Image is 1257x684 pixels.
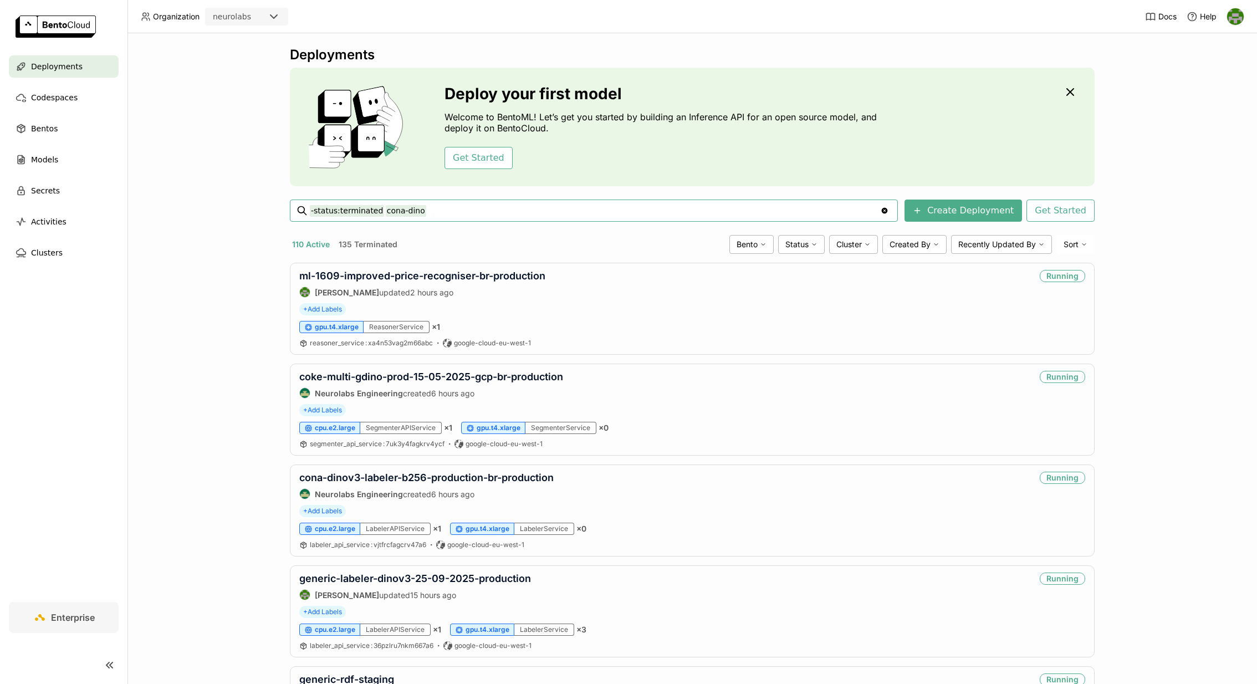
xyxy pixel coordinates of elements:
div: LabelerService [514,624,574,636]
span: : [371,540,372,549]
span: 6 hours ago [431,489,474,499]
span: 2 hours ago [410,288,453,297]
a: reasoner_service:xa4n53vag2m66abc [310,339,433,348]
span: google-cloud-eu-west-1 [447,540,524,549]
div: Help [1187,11,1217,22]
span: +Add Labels [299,303,346,315]
strong: Neurolabs Engineering [315,389,403,398]
span: segmenter_api_service 7uk3y4fagkrv4ycf [310,440,444,448]
a: cona-dinov3-labeler-b256-production-br-production [299,472,554,483]
button: Get Started [444,147,513,169]
span: cpu.e2.large [315,423,355,432]
span: Models [31,153,58,166]
span: reasoner_service xa4n53vag2m66abc [310,339,433,347]
span: Secrets [31,184,60,197]
a: Enterprise [9,602,119,633]
input: Search [310,202,880,220]
div: created [299,488,554,499]
span: gpu.t4.xlarge [315,323,359,331]
span: Docs [1158,12,1177,22]
strong: Neurolabs Engineering [315,489,403,499]
a: Deployments [9,55,119,78]
h3: Deploy your first model [444,85,882,103]
span: × 1 [444,423,452,433]
span: Status [785,239,809,249]
img: logo [16,16,96,38]
span: gpu.t4.xlarge [477,423,520,432]
span: labeler_api_service vjtfrcfagcrv47a6 [310,540,426,549]
div: Running [1040,573,1085,585]
span: × 3 [576,625,586,635]
a: Clusters [9,242,119,264]
div: LabelerAPIService [360,523,431,535]
div: SegmenterAPIService [360,422,442,434]
img: Neurolabs Engineering [300,489,310,499]
span: : [383,440,385,448]
a: Secrets [9,180,119,202]
span: × 0 [576,524,586,534]
svg: Clear value [880,206,889,215]
button: Get Started [1026,200,1095,222]
div: Deployments [290,47,1095,63]
div: Running [1040,472,1085,484]
span: gpu.t4.xlarge [466,625,509,634]
img: Toby Thomas [1227,8,1244,25]
span: × 1 [433,524,441,534]
span: Clusters [31,246,63,259]
a: Activities [9,211,119,233]
a: generic-labeler-dinov3-25-09-2025-production [299,573,531,584]
div: updated [299,287,545,298]
a: labeler_api_service:vjtfrcfagcrv47a6 [310,540,426,549]
a: Codespaces [9,86,119,109]
span: Bentos [31,122,58,135]
span: cpu.e2.large [315,524,355,533]
p: Welcome to BentoML! Let’s get you started by building an Inference API for an open source model, ... [444,111,882,134]
div: Bento [729,235,774,254]
span: Deployments [31,60,83,73]
a: labeler_api_service:36pzlru7nkm667a6 [310,641,433,650]
img: Toby Thomas [300,287,310,297]
div: Status [778,235,825,254]
span: Sort [1064,239,1079,249]
strong: [PERSON_NAME] [315,288,379,297]
span: Organization [153,12,200,22]
span: Enterprise [51,612,95,623]
a: Bentos [9,118,119,140]
span: cpu.e2.large [315,625,355,634]
div: LabelerService [514,523,574,535]
button: 135 Terminated [336,237,400,252]
span: Help [1200,12,1217,22]
span: × 1 [433,625,441,635]
input: Selected neurolabs. [252,12,253,23]
span: +Add Labels [299,404,346,416]
div: SegmenterService [525,422,596,434]
span: : [371,641,372,650]
span: 15 hours ago [410,590,456,600]
button: 110 Active [290,237,332,252]
a: Docs [1145,11,1177,22]
span: Cluster [836,239,862,249]
span: +Add Labels [299,505,346,517]
a: ml-1609-improved-price-recogniser-br-production [299,270,545,282]
img: Neurolabs Engineering [300,388,310,398]
div: created [299,387,563,399]
span: Created By [890,239,931,249]
img: cover onboarding [299,85,418,169]
span: +Add Labels [299,606,346,618]
div: neurolabs [213,11,251,22]
div: Cluster [829,235,878,254]
div: ReasonerService [364,321,430,333]
span: google-cloud-eu-west-1 [454,641,532,650]
strong: [PERSON_NAME] [315,590,379,600]
span: labeler_api_service 36pzlru7nkm667a6 [310,641,433,650]
span: × 0 [599,423,609,433]
span: google-cloud-eu-west-1 [466,440,543,448]
span: google-cloud-eu-west-1 [454,339,531,348]
div: Created By [882,235,947,254]
span: Bento [737,239,758,249]
span: : [365,339,367,347]
span: gpu.t4.xlarge [466,524,509,533]
button: Create Deployment [905,200,1022,222]
a: coke-multi-gdino-prod-15-05-2025-gcp-br-production [299,371,563,382]
img: Toby Thomas [300,590,310,600]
